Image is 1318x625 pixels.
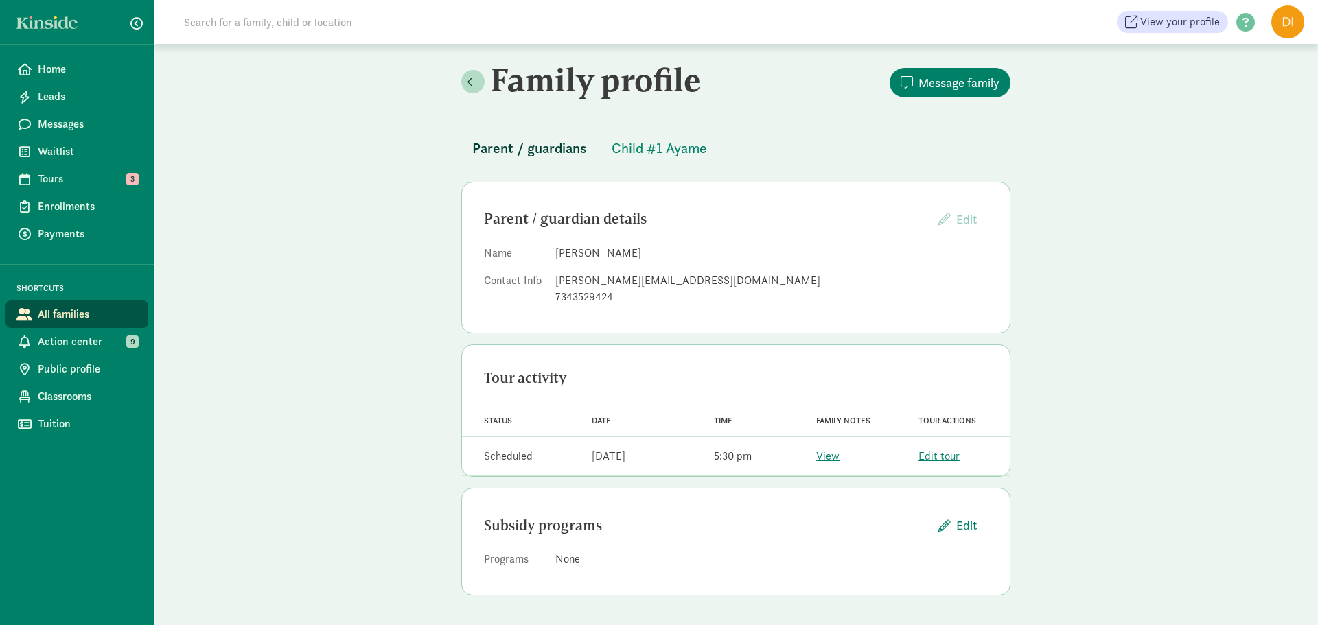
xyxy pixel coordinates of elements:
[816,449,840,463] a: View
[918,73,999,92] span: Message family
[592,448,625,464] div: [DATE]
[5,300,148,328] a: All families
[5,165,148,193] a: Tours 3
[484,367,988,389] div: Tour activity
[714,448,752,464] div: 5:30 pm
[714,416,732,425] span: Time
[612,137,706,159] span: Child #1 Ayame
[38,171,137,187] span: Tours
[555,551,988,567] div: None
[484,448,533,464] div: Scheduled
[927,204,988,234] button: Edit
[38,226,137,242] span: Payments
[5,83,148,110] a: Leads
[38,61,137,78] span: Home
[1249,559,1318,625] iframe: Chat Widget
[555,289,988,305] div: 7343529424
[38,333,137,350] span: Action center
[38,198,137,215] span: Enrollments
[38,361,137,377] span: Public profile
[592,416,611,425] span: Date
[956,516,977,534] span: Edit
[461,60,733,99] h2: Family profile
[38,388,137,405] span: Classrooms
[918,449,960,463] a: Edit tour
[956,211,977,227] span: Edit
[38,306,137,322] span: All families
[38,116,137,132] span: Messages
[1140,14,1220,30] span: View your profile
[5,355,148,383] a: Public profile
[5,410,148,438] a: Tuition
[5,193,148,220] a: Enrollments
[472,137,587,159] span: Parent / guardians
[461,132,598,165] button: Parent / guardians
[126,173,139,185] span: 3
[461,141,598,156] a: Parent / guardians
[555,272,988,289] div: [PERSON_NAME][EMAIL_ADDRESS][DOMAIN_NAME]
[484,515,927,536] div: Subsidy programs
[484,245,544,267] dt: Name
[484,416,512,425] span: Status
[601,141,717,156] a: Child #1 Ayame
[816,416,870,425] span: Family notes
[38,416,137,432] span: Tuition
[484,208,927,230] div: Parent / guardian details
[555,245,988,261] dd: [PERSON_NAME]
[918,416,976,425] span: Tour actions
[5,110,148,138] a: Messages
[484,551,544,573] dt: Programs
[5,328,148,355] a: Action center 9
[5,56,148,83] a: Home
[5,138,148,165] a: Waitlist
[5,383,148,410] a: Classrooms
[601,132,717,165] button: Child #1 Ayame
[38,89,137,105] span: Leads
[927,510,988,540] button: Edit
[5,220,148,248] a: Payments
[1117,11,1228,33] a: View your profile
[484,272,544,311] dt: Contact Info
[176,8,561,36] input: Search for a family, child or location
[126,335,139,348] span: 9
[38,143,137,160] span: Waitlist
[890,68,1010,97] button: Message family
